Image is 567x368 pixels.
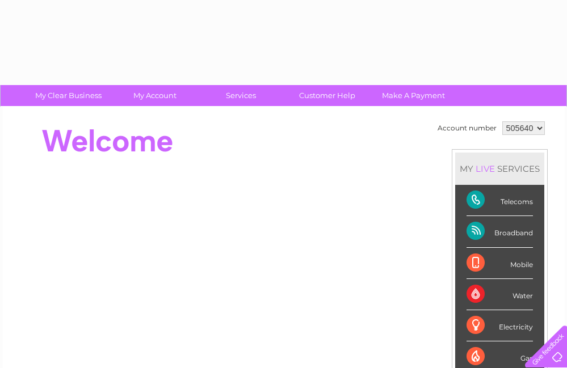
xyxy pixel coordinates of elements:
[467,185,533,216] div: Telecoms
[467,248,533,279] div: Mobile
[22,85,115,106] a: My Clear Business
[467,279,533,310] div: Water
[473,163,497,174] div: LIVE
[194,85,288,106] a: Services
[455,153,544,185] div: MY SERVICES
[467,310,533,341] div: Electricity
[367,85,460,106] a: Make A Payment
[435,119,499,138] td: Account number
[467,216,533,247] div: Broadband
[108,85,201,106] a: My Account
[280,85,374,106] a: Customer Help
